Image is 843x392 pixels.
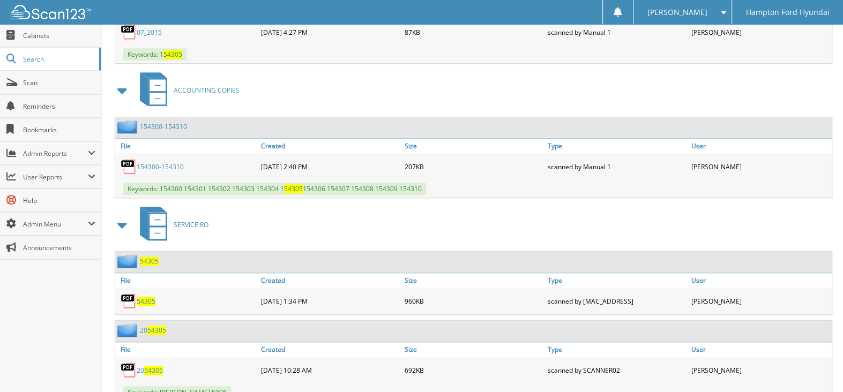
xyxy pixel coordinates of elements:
[23,243,95,252] span: Announcements
[258,139,401,153] a: Created
[137,366,163,375] a: 2054305
[23,172,88,182] span: User Reports
[545,290,688,312] div: scanned by [MAC_ADDRESS]
[117,120,140,133] img: folder2.png
[402,359,545,381] div: 692KB
[121,362,137,378] img: PDF.png
[545,139,688,153] a: Type
[23,196,95,205] span: Help
[689,290,832,312] div: [PERSON_NAME]
[545,342,688,357] a: Type
[402,273,545,288] a: Size
[117,323,140,337] img: folder2.png
[689,273,832,288] a: User
[258,156,401,177] div: [DATE] 2:40 PM
[115,273,258,288] a: File
[163,50,182,59] span: 54305
[402,290,545,312] div: 960KB
[545,273,688,288] a: Type
[745,9,829,16] span: Hampton Ford Hyundai
[545,21,688,43] div: scanned by Manual 1
[402,139,545,153] a: Size
[23,102,95,111] span: Reminders
[123,183,426,195] span: Keywords: 154300 154301 154302 154303 154304 1 154306 154307 154308 154309 154310
[137,162,184,171] a: 154300-154310
[258,359,401,381] div: [DATE] 10:28 AM
[174,86,240,95] span: ACCOUNTING COPIES
[789,341,843,392] iframe: Chat Widget
[121,24,137,40] img: PDF.png
[11,5,91,19] img: scan123-logo-white.svg
[23,125,95,134] span: Bookmarks
[23,220,88,229] span: Admin Menu
[147,326,166,335] span: 54305
[133,69,240,111] a: ACCOUNTING COPIES
[545,156,688,177] div: scanned by Manual 1
[140,257,159,266] a: 54305
[258,290,401,312] div: [DATE] 1:34 PM
[258,21,401,43] div: [DATE] 4:27 PM
[174,220,208,229] span: SERVICE RO
[115,139,258,153] a: File
[258,273,401,288] a: Created
[23,55,94,64] span: Search
[647,9,707,16] span: [PERSON_NAME]
[689,21,832,43] div: [PERSON_NAME]
[689,156,832,177] div: [PERSON_NAME]
[23,78,95,87] span: Scan
[133,203,208,246] a: SERVICE RO
[117,254,140,268] img: folder2.png
[137,28,162,37] a: 07_2015
[284,184,303,193] span: 54305
[402,21,545,43] div: 87KB
[402,156,545,177] div: 207KB
[121,159,137,175] img: PDF.png
[140,122,187,131] a: 154300-154310
[689,139,832,153] a: User
[689,342,832,357] a: User
[121,293,137,309] img: PDF.png
[545,359,688,381] div: scanned by SCANNER02
[115,342,258,357] a: File
[144,366,163,375] span: 54305
[23,31,95,40] span: Cabinets
[140,326,166,335] a: 2054305
[402,342,545,357] a: Size
[137,297,155,306] a: 54305
[123,48,186,61] span: Keywords: 1
[258,342,401,357] a: Created
[689,359,832,381] div: [PERSON_NAME]
[23,149,88,158] span: Admin Reports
